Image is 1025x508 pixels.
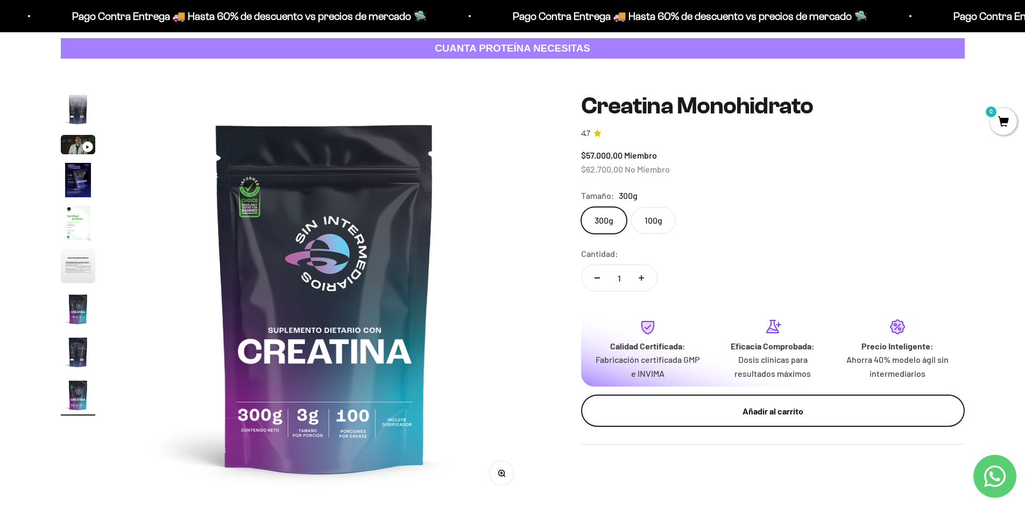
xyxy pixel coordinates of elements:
button: Reducir cantidad [582,265,613,291]
button: Ir al artículo 4 [61,163,95,201]
p: Fabricación certificada GMP e INVIMA [594,353,702,380]
p: Ahorra 40% modelo ágil sin intermediarios [844,353,951,380]
button: Ir al artículo 3 [61,135,95,158]
button: Ir al artículo 8 [61,335,95,373]
p: Dosis clínicas para resultados máximos [719,353,826,380]
img: Creatina Monohidrato [61,163,95,197]
legend: Tamaño: [581,189,614,203]
img: Creatina Monohidrato [61,92,95,126]
a: CUANTA PROTEÍNA NECESITAS [61,38,965,59]
button: Aumentar cantidad [626,265,657,291]
button: Ir al artículo 7 [61,292,95,330]
button: Ir al artículo 5 [61,206,95,244]
img: Creatina Monohidrato [61,378,95,412]
img: Creatina Monohidrato [61,335,95,369]
button: Añadir al carrito [581,395,965,427]
span: $62.700,00 [581,164,623,174]
img: Creatina Monohidrato [61,206,95,240]
span: 4.7 [581,128,590,140]
strong: Eficacia Comprobada: [731,341,815,351]
strong: CUANTA PROTEÍNA NECESITAS [435,42,590,54]
p: Pago Contra Entrega 🚚 Hasta 60% de descuento vs precios de mercado 🛸 [511,8,865,25]
a: 4.74.7 de 5.0 estrellas [581,128,965,140]
button: Ir al artículo 9 [61,378,95,416]
img: Creatina Monohidrato [61,292,95,326]
strong: Precio Inteligente: [861,341,934,351]
button: Ir al artículo 2 [61,92,95,130]
span: No Miembro [625,164,670,174]
div: Añadir al carrito [603,404,943,418]
span: $57.000,00 [581,150,623,160]
strong: Calidad Certificada: [610,341,685,351]
button: Ir al artículo 6 [61,249,95,287]
span: 300g [619,189,638,203]
span: Miembro [624,150,657,160]
a: 0 [990,117,1017,128]
h1: Creatina Monohidrato [581,93,965,119]
label: Cantidad: [581,247,618,261]
mark: 0 [985,105,998,118]
img: Creatina Monohidrato [61,249,95,283]
p: Pago Contra Entrega 🚚 Hasta 60% de descuento vs precios de mercado 🛸 [70,8,425,25]
img: Creatina Monohidrato [121,93,529,501]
